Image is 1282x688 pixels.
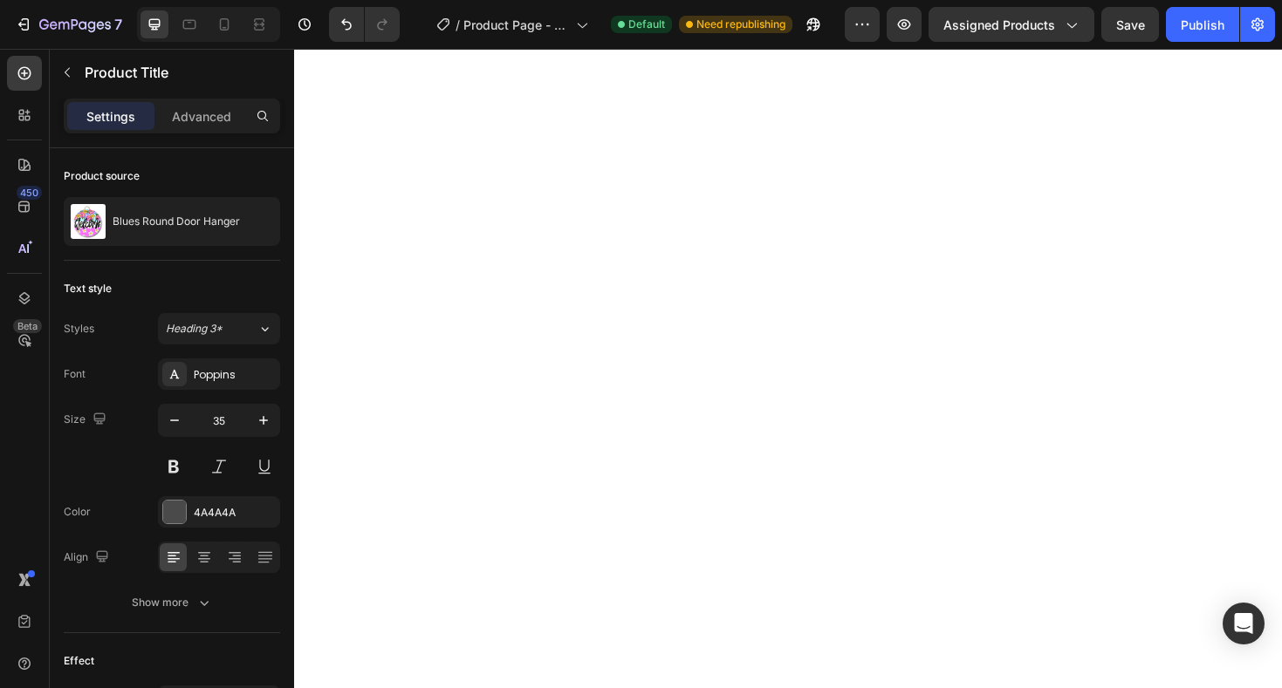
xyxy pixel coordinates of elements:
[1223,603,1265,644] div: Open Intercom Messenger
[64,366,86,382] div: Font
[194,505,276,521] div: 4A4A4A
[166,321,223,337] span: Heading 3*
[64,168,140,184] div: Product source
[64,653,94,669] div: Effect
[17,186,42,200] div: 450
[114,14,122,35] p: 7
[628,17,665,32] span: Default
[1181,16,1224,34] div: Publish
[1101,7,1159,42] button: Save
[132,594,213,611] div: Show more
[696,17,785,32] span: Need republishing
[71,204,106,239] img: product feature img
[456,16,460,34] span: /
[172,107,231,126] p: Advanced
[7,7,130,42] button: 7
[64,281,112,296] div: Text style
[463,16,569,34] span: Product Page - [DATE] 18:43:00
[943,16,1055,34] span: Assigned Products
[194,367,276,383] div: Poppins
[86,107,135,126] p: Settings
[158,313,280,344] button: Heading 3*
[13,319,42,333] div: Beta
[113,215,240,228] p: Blues Round Door Hanger
[64,321,94,337] div: Styles
[64,504,91,520] div: Color
[64,587,280,618] button: Show more
[1116,17,1145,32] span: Save
[329,7,400,42] div: Undo/Redo
[929,7,1094,42] button: Assigned Products
[85,62,273,83] p: Product Title
[294,49,1282,688] iframe: Design area
[64,546,113,569] div: Align
[64,408,110,432] div: Size
[1166,7,1239,42] button: Publish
